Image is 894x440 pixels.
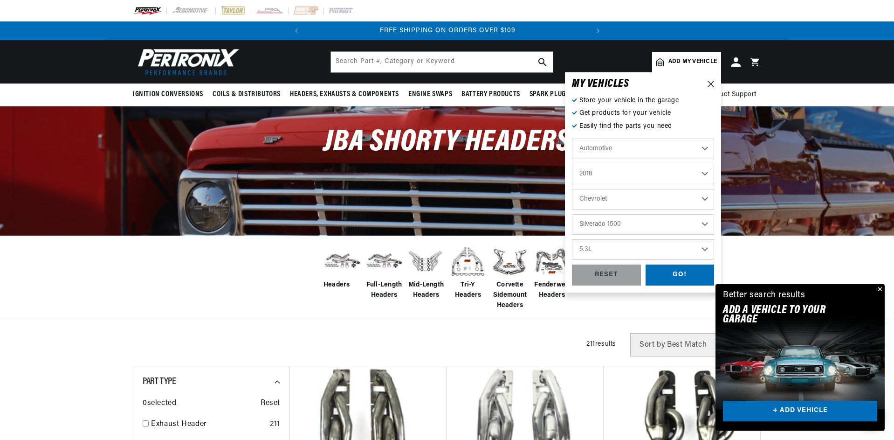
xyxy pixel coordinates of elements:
[407,243,445,301] a: Mid-Length Headers Mid-Length Headers
[133,46,240,78] img: Pertronix
[491,243,529,280] img: Corvette Sidemount Headers
[323,127,571,158] span: JBA Shorty Headers
[572,121,714,132] p: Easily find the parts you need
[533,280,571,301] span: Fenderwell Headers
[261,398,280,410] span: Reset
[306,26,589,36] div: Announcement
[533,243,571,301] a: Fenderwell Headers Fenderwell Headers
[646,265,715,286] div: GO!
[705,84,761,106] summary: Product Support
[491,243,529,311] a: Corvette Sidemount Headers Corvette Sidemount Headers
[533,243,571,280] img: Fenderwell Headers
[331,52,553,72] input: Search Part #, Category or Keyword
[572,79,629,89] h6: MY VEHICLE S
[143,377,176,386] span: Part Type
[133,84,208,105] summary: Ignition Conversions
[270,419,280,431] div: 211
[208,84,285,105] summary: Coils & Distributors
[365,280,403,301] span: Full-Length Headers
[532,52,553,72] button: search button
[365,243,403,301] a: Full-Length Headers Full-Length Headers
[572,239,714,260] select: Engine
[323,246,361,276] img: Headers
[572,108,714,119] p: Get products for your vehicle
[407,243,445,280] img: Mid-Length Headers
[586,341,616,348] span: 211 results
[151,419,266,431] a: Exhaust Header
[705,90,756,100] span: Product Support
[572,164,714,184] select: Year
[404,84,457,105] summary: Engine Swaps
[652,52,721,72] a: Add my vehicle
[640,341,665,349] span: Sort by
[630,333,752,356] select: Sort by
[572,189,714,210] select: Make
[572,214,714,235] select: Model
[491,280,529,311] span: Corvette Sidemount Headers
[449,243,487,301] a: Tri-Y Headers Tri-Y Headers
[287,21,306,40] button: Translation missing: en.sections.announcements.previous_announcement
[723,306,854,325] h2: Add A VEHICLE to your garage
[449,243,487,280] img: Tri-Y Headers
[449,280,487,301] span: Tri-Y Headers
[143,398,176,410] span: 0 selected
[461,90,520,99] span: Battery Products
[873,284,885,295] button: Close
[285,84,404,105] summary: Headers, Exhausts & Components
[110,21,784,40] slideshow-component: Translation missing: en.sections.announcements.announcement_bar
[365,246,403,276] img: Full-Length Headers
[589,21,607,40] button: Translation missing: en.sections.announcements.next_announcement
[407,280,445,301] span: Mid-Length Headers
[572,139,714,159] select: Ride Type
[723,289,805,302] div: Better search results
[290,90,399,99] span: Headers, Exhausts & Components
[380,27,516,34] span: FREE SHIPPING ON ORDERS OVER $109
[323,243,361,290] a: Headers Headers
[133,90,203,99] span: Ignition Conversions
[525,84,591,105] summary: Spark Plug Wires
[572,265,641,286] div: RESET
[323,280,350,290] span: Headers
[213,90,281,99] span: Coils & Distributors
[668,57,717,66] span: Add my vehicle
[457,84,525,105] summary: Battery Products
[530,90,586,99] span: Spark Plug Wires
[572,96,714,106] p: Store your vehicle in the garage
[723,401,877,422] a: + ADD VEHICLE
[408,90,452,99] span: Engine Swaps
[306,26,589,36] div: 2 of 2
